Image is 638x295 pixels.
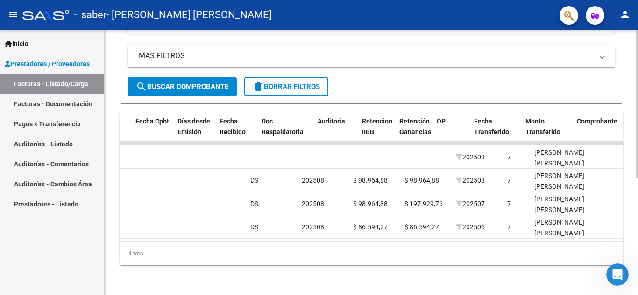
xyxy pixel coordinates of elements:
datatable-header-cell: Fecha Recibido [216,111,258,152]
mat-panel-title: MAS FILTROS [139,51,593,61]
span: 202508 [302,223,324,231]
span: - saber [74,5,106,25]
span: Buscar Comprobante [136,82,228,91]
div: 7 [507,199,511,209]
span: Monto Transferido [525,117,560,136]
span: Prestadores / Proveedores [5,59,90,69]
span: 202508 [302,177,324,184]
datatable-header-cell: Retención Ganancias [396,111,433,152]
span: $ 98.964,88 [353,200,388,207]
div: 7 [507,152,511,163]
button: Borrar Filtros [244,77,328,96]
div: [PERSON_NAME] [PERSON_NAME] 20591342429 [534,171,602,202]
iframe: Intercom live chat [606,263,629,286]
div: 7 [507,222,511,233]
span: Doc Respaldatoria [262,117,304,136]
mat-icon: search [136,81,147,92]
datatable-header-cell: OP [433,111,470,152]
datatable-header-cell: Auditoria [314,111,358,152]
datatable-header-cell: Días desde Emisión [174,111,216,152]
span: Borrar Filtros [253,82,320,91]
mat-icon: delete [253,81,264,92]
span: Inicio [5,39,28,49]
div: [PERSON_NAME] [PERSON_NAME] 20591342429 [534,147,602,179]
datatable-header-cell: Doc Respaldatoria [258,111,314,152]
div: [PERSON_NAME] [PERSON_NAME] 20591342429 [534,194,602,226]
span: $ 86.594,27 [353,223,388,231]
div: 4 total [120,242,623,265]
mat-icon: menu [7,9,19,20]
span: 202509 [456,153,485,161]
span: $ 98.964,88 [404,177,439,184]
button: Buscar Comprobante [128,77,237,96]
datatable-header-cell: Retencion IIBB [358,111,396,152]
datatable-header-cell: Fecha Cpbt [132,111,174,152]
span: Fecha Cpbt [135,117,169,125]
span: Retencion IIBB [362,117,392,136]
span: - [PERSON_NAME] [PERSON_NAME] [106,5,272,25]
span: Fecha Transferido [474,117,509,136]
div: [PERSON_NAME] [PERSON_NAME] 20591342429 [534,217,602,249]
span: 202508 [302,200,324,207]
mat-expansion-panel-header: MAS FILTROS [128,45,615,67]
span: 202506 [456,223,485,231]
span: $ 98.964,88 [353,177,388,184]
span: 202507 [456,200,485,207]
span: 202508 [456,177,485,184]
span: Días desde Emisión [177,117,210,136]
span: Auditoria [318,117,345,125]
span: $ 197.929,76 [404,200,443,207]
span: Comprobante [577,117,617,125]
span: DS [250,223,258,231]
div: 7 [507,175,511,186]
span: $ 86.594,27 [404,223,439,231]
span: DS [250,177,258,184]
datatable-header-cell: Fecha Transferido [470,111,522,152]
span: Fecha Recibido [220,117,246,136]
span: DS [250,200,258,207]
mat-icon: person [619,9,631,20]
span: OP [437,117,446,125]
span: Retención Ganancias [399,117,431,136]
datatable-header-cell: Monto Transferido [522,111,573,152]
